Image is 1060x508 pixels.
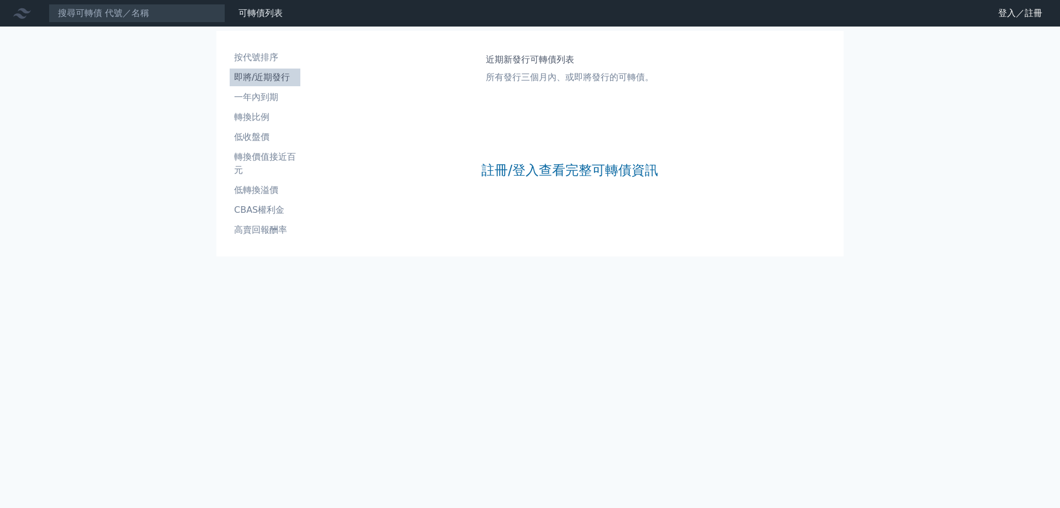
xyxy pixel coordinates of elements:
[230,201,300,219] a: CBAS權利金
[230,203,300,217] li: CBAS權利金
[481,161,658,179] a: 註冊/登入查看完整可轉債資訊
[230,150,300,177] li: 轉換價值接近百元
[239,8,283,18] a: 可轉債列表
[230,181,300,199] a: 低轉換溢價
[230,184,300,197] li: 低轉換溢價
[230,148,300,179] a: 轉換價值接近百元
[230,223,300,237] li: 高賣回報酬率
[230,49,300,66] a: 按代號排序
[486,71,654,84] p: 所有發行三個月內、或即將發行的可轉債。
[486,53,654,66] h1: 近期新發行可轉債列表
[230,111,300,124] li: 轉換比例
[230,91,300,104] li: 一年內到期
[230,108,300,126] a: 轉換比例
[230,88,300,106] a: 一年內到期
[230,51,300,64] li: 按代號排序
[230,221,300,239] a: 高賣回報酬率
[230,69,300,86] a: 即將/近期發行
[230,71,300,84] li: 即將/近期發行
[989,4,1051,22] a: 登入／註冊
[230,128,300,146] a: 低收盤價
[49,4,225,23] input: 搜尋可轉債 代號／名稱
[230,130,300,144] li: 低收盤價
